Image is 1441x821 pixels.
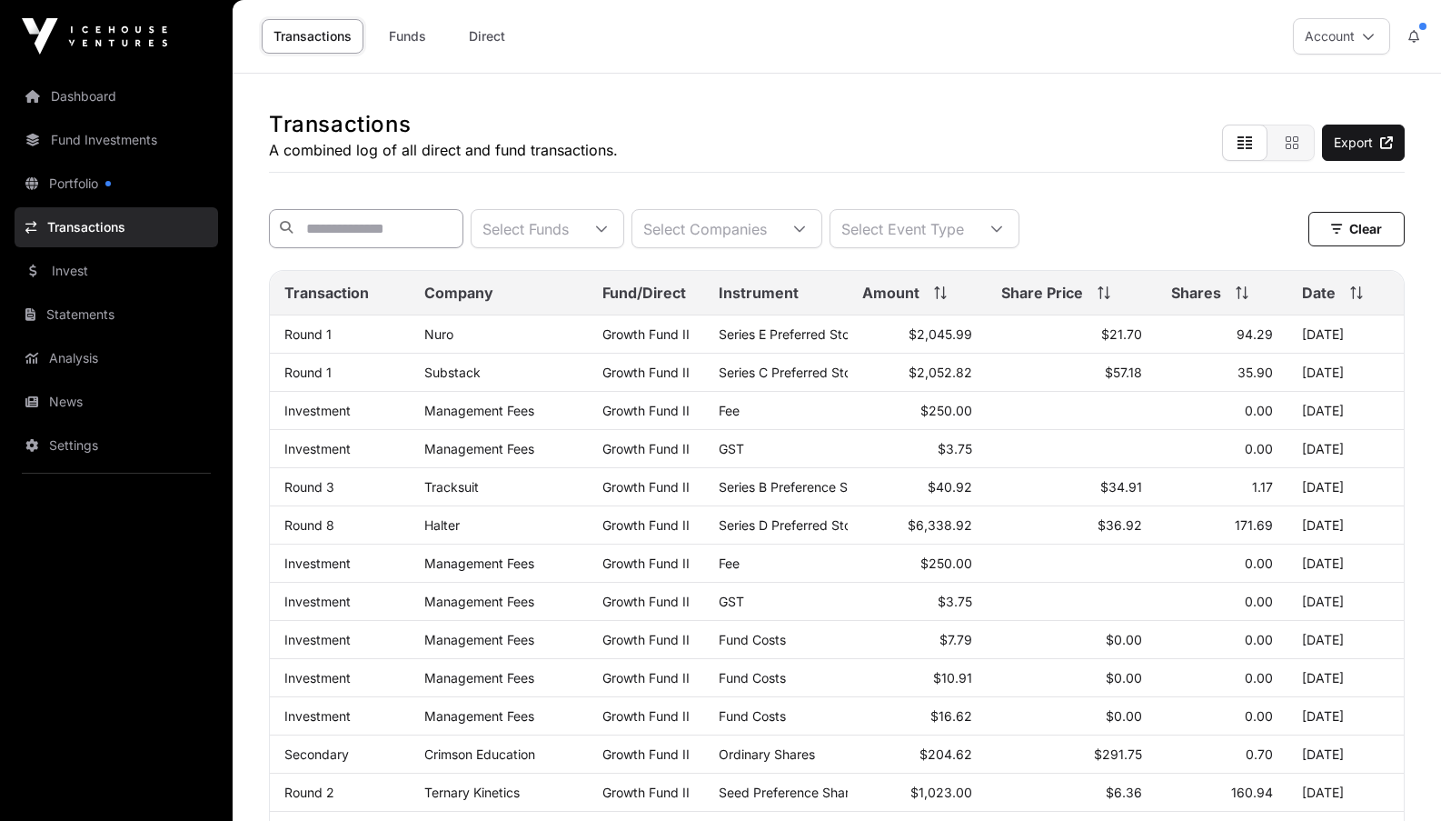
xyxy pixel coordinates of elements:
a: Export [1322,125,1405,161]
a: Round 2 [284,785,334,800]
h1: Transactions [269,110,618,139]
a: Growth Fund II [602,326,690,342]
a: Growth Fund II [602,708,690,724]
span: Fund Costs [719,708,786,724]
td: $204.62 [848,736,988,774]
a: Secondary [284,746,349,762]
td: $3.75 [848,583,988,621]
a: Halter [424,517,460,533]
td: [DATE] [1287,430,1404,468]
span: Fee [719,556,740,571]
a: Round 1 [284,326,332,342]
span: 160.94 [1231,785,1273,800]
a: Growth Fund II [602,785,690,800]
td: [DATE] [1287,315,1404,354]
p: Management Fees [424,670,574,686]
span: Fee [719,403,740,418]
span: 0.00 [1245,594,1273,609]
a: Portfolio [15,164,218,204]
img: Icehouse Ventures Logo [22,18,167,55]
span: Fund/Direct [602,282,686,304]
p: Management Fees [424,441,574,456]
span: Share Price [1001,282,1083,304]
td: $1,023.00 [848,774,988,812]
a: Growth Fund II [602,403,690,418]
span: Transaction [284,282,369,304]
span: Ordinary Shares [719,746,815,762]
div: Select Event Type [830,210,975,247]
a: Tracksuit [424,479,479,495]
span: $0.00 [1106,670,1142,686]
a: Growth Fund II [602,441,690,456]
a: Round 1 [284,365,332,380]
span: 94.29 [1237,326,1273,342]
td: $6,338.92 [848,506,988,545]
span: $0.00 [1106,632,1142,647]
button: Account [1293,18,1390,55]
span: 0.00 [1245,441,1273,456]
a: Round 8 [284,517,334,533]
span: Date [1302,282,1336,304]
p: A combined log of all direct and fund transactions. [269,139,618,161]
a: Settings [15,426,218,466]
span: 0.00 [1245,708,1273,724]
span: $0.00 [1106,708,1142,724]
a: Growth Fund II [602,670,690,686]
span: Fund Costs [719,632,786,647]
span: Company [424,282,493,304]
span: 35.90 [1237,365,1273,380]
p: Management Fees [424,403,574,418]
a: Direct [451,19,523,54]
a: Funds [371,19,443,54]
span: $6.36 [1106,785,1142,800]
a: Investment [284,441,351,456]
td: $3.75 [848,430,988,468]
span: Shares [1171,282,1221,304]
td: [DATE] [1287,392,1404,430]
a: Investment [284,403,351,418]
a: News [15,382,218,422]
a: Invest [15,251,218,291]
a: Growth Fund II [602,556,690,571]
span: Series B Preference Shares [719,479,880,495]
a: Growth Fund II [602,517,690,533]
span: 0.00 [1245,403,1273,418]
span: $291.75 [1094,746,1142,762]
a: Growth Fund II [602,632,690,647]
a: Growth Fund II [602,479,690,495]
span: $21.70 [1101,326,1142,342]
span: 0.00 [1245,670,1273,686]
a: Investment [284,556,351,571]
span: Fund Costs [719,670,786,686]
td: $2,045.99 [848,315,988,354]
td: [DATE] [1287,506,1404,545]
span: 1.17 [1252,479,1273,495]
span: $36.92 [1098,517,1142,533]
a: Ternary Kinetics [424,785,520,800]
div: Select Companies [632,210,778,247]
span: GST [719,594,744,609]
td: [DATE] [1287,774,1404,812]
td: [DATE] [1287,736,1404,774]
a: Investment [284,670,351,686]
iframe: Chat Widget [1350,734,1441,821]
a: Crimson Education [424,746,535,762]
div: Select Funds [472,210,580,247]
td: [DATE] [1287,583,1404,621]
a: Substack [424,365,481,380]
a: Analysis [15,338,218,378]
span: Seed Preference Shares [719,785,863,800]
td: $10.91 [848,659,988,697]
a: Investment [284,632,351,647]
a: Statements [15,295,218,335]
span: $57.18 [1105,365,1142,380]
span: Instrument [719,282,799,304]
a: Growth Fund II [602,746,690,762]
span: Amount [862,282,919,304]
span: $34.91 [1100,479,1142,495]
td: [DATE] [1287,659,1404,697]
td: $250.00 [848,545,988,583]
a: Transactions [15,207,218,247]
td: $7.79 [848,621,988,659]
